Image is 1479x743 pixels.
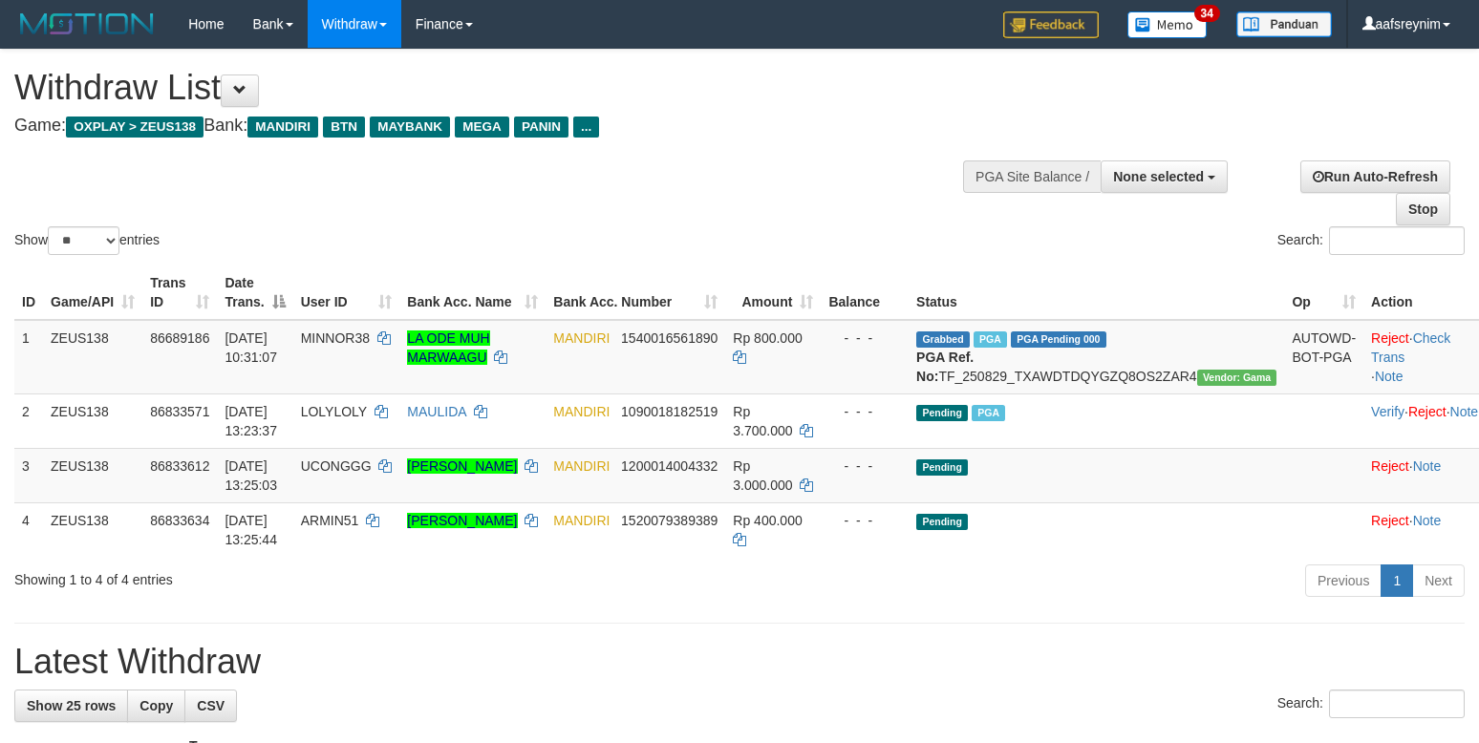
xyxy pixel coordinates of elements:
a: Stop [1396,193,1450,225]
img: Button%20Memo.svg [1127,11,1208,38]
span: Copy [139,698,173,713]
a: Run Auto-Refresh [1300,160,1450,193]
span: [DATE] 13:23:37 [225,404,277,438]
span: PGA Pending [1011,331,1106,348]
span: None selected [1113,169,1204,184]
span: MANDIRI [553,330,610,346]
label: Search: [1277,226,1465,255]
span: Grabbed [916,331,970,348]
span: MEGA [455,117,509,138]
h4: Game: Bank: [14,117,967,136]
span: PANIN [514,117,568,138]
img: MOTION_logo.png [14,10,160,38]
a: [PERSON_NAME] [407,458,517,474]
a: Check Trans [1371,330,1450,365]
th: ID [14,265,43,320]
span: MANDIRI [553,458,610,474]
span: Pending [916,459,968,476]
td: 2 [14,393,43,448]
a: Previous [1305,564,1382,597]
span: MINNOR38 [301,330,370,346]
a: LA ODE MUH MARWAAGU [407,330,489,365]
a: Verify [1371,404,1404,419]
span: Copy 1090018182519 to clipboard [621,404,718,419]
a: CSV [184,690,237,722]
span: 34 [1194,5,1220,22]
th: Bank Acc. Name: activate to sort column ascending [399,265,546,320]
span: Pending [916,514,968,530]
span: Copy 1200014004332 to clipboard [621,458,718,474]
a: MAULIDA [407,404,465,419]
a: Note [1413,458,1442,474]
a: Reject [1371,513,1409,528]
a: Next [1412,564,1465,597]
span: Copy 1540016561890 to clipboard [621,330,718,346]
span: OXPLAY > ZEUS138 [66,117,204,138]
span: Copy 1520079389389 to clipboard [621,513,718,528]
td: 3 [14,448,43,502]
a: Reject [1371,330,1409,346]
span: MANDIRI [553,513,610,528]
span: MANDIRI [553,404,610,419]
h1: Withdraw List [14,69,967,107]
a: Note [1375,369,1404,384]
span: MAYBANK [370,117,450,138]
a: Reject [1408,404,1447,419]
th: Op: activate to sort column ascending [1284,265,1363,320]
span: Rp 3.700.000 [733,404,792,438]
div: PGA Site Balance / [963,160,1101,193]
th: Trans ID: activate to sort column ascending [142,265,217,320]
th: Balance [821,265,909,320]
a: Note [1413,513,1442,528]
th: User ID: activate to sort column ascending [293,265,400,320]
div: - - - [828,511,901,530]
span: [DATE] 10:31:07 [225,330,277,365]
label: Show entries [14,226,160,255]
a: [PERSON_NAME] [407,513,517,528]
td: 1 [14,320,43,394]
span: 86833612 [150,458,209,474]
td: ZEUS138 [43,393,142,448]
th: Amount: activate to sort column ascending [725,265,821,320]
span: 86833571 [150,404,209,419]
label: Search: [1277,690,1465,718]
span: Rp 400.000 [733,513,802,528]
div: - - - [828,456,901,476]
td: AUTOWD-BOT-PGA [1284,320,1363,394]
img: panduan.png [1236,11,1332,37]
span: Marked by aafkaynarin [974,331,1007,348]
input: Search: [1329,690,1465,718]
td: TF_250829_TXAWDTDQYGZQ8OS2ZAR4 [909,320,1284,394]
a: 1 [1381,564,1413,597]
th: Game/API: activate to sort column ascending [43,265,142,320]
a: Reject [1371,458,1409,474]
span: Vendor URL: https://trx31.1velocity.biz [1197,370,1277,386]
th: Date Trans.: activate to sort column descending [217,265,292,320]
h1: Latest Withdraw [14,643,1465,681]
td: 4 [14,502,43,557]
span: 86689186 [150,330,209,346]
th: Status [909,265,1284,320]
td: ZEUS138 [43,320,142,394]
span: [DATE] 13:25:44 [225,513,277,547]
span: 86833634 [150,513,209,528]
span: Pending [916,405,968,421]
span: [DATE] 13:25:03 [225,458,277,493]
td: ZEUS138 [43,502,142,557]
span: Rp 3.000.000 [733,458,792,493]
span: BTN [323,117,365,138]
span: Rp 800.000 [733,330,802,346]
select: Showentries [48,226,119,255]
span: Show 25 rows [27,698,116,713]
span: Marked by aafsreyleap [972,405,1005,421]
b: PGA Ref. No: [916,350,974,384]
span: CSV [197,698,225,713]
span: ARMIN51 [301,513,359,528]
input: Search: [1329,226,1465,255]
th: Bank Acc. Number: activate to sort column ascending [546,265,725,320]
div: - - - [828,402,901,421]
div: - - - [828,329,901,348]
span: MANDIRI [247,117,318,138]
a: Note [1450,404,1479,419]
span: LOLYLOLY [301,404,367,419]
